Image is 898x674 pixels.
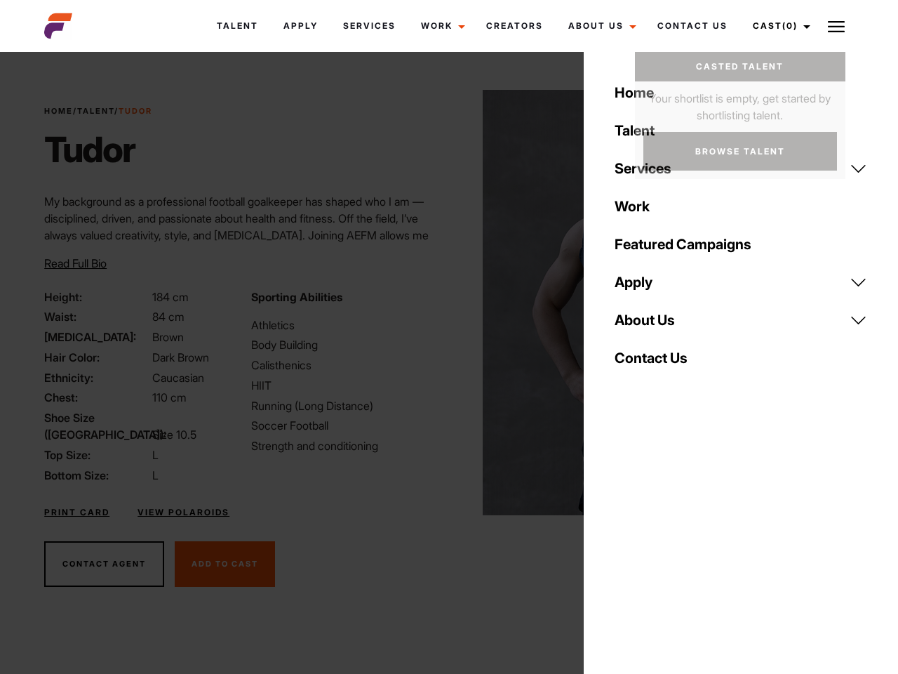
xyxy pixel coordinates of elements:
[44,256,107,270] span: Read Full Bio
[251,317,441,333] li: Athletics
[44,506,109,519] a: Print Card
[119,106,152,116] strong: Tudor
[635,81,845,124] p: Your shortlist is empty, get started by shortlisting talent.
[44,255,107,272] button: Read Full Bio
[645,7,740,45] a: Contact Us
[643,132,837,171] a: Browse Talent
[635,52,845,81] a: Casted Talent
[251,417,441,434] li: Soccer Football
[44,128,152,171] h1: Tudor
[44,369,149,386] span: Ethnicity:
[204,7,271,45] a: Talent
[152,390,187,404] span: 110 cm
[251,290,342,304] strong: Sporting Abilities
[152,310,185,324] span: 84 cm
[782,20,798,31] span: (0)
[152,290,189,304] span: 184 cm
[606,339,876,377] a: Contact Us
[408,7,474,45] a: Work
[556,7,645,45] a: About Us
[44,329,149,345] span: [MEDICAL_DATA]:
[606,263,876,301] a: Apply
[251,437,441,454] li: Strength and conditioning
[606,187,876,225] a: Work
[44,467,149,484] span: Bottom Size:
[44,289,149,305] span: Height:
[251,377,441,394] li: HIIT
[251,397,441,414] li: Running (Long Distance)
[330,7,408,45] a: Services
[828,18,845,35] img: Burger icon
[77,106,114,116] a: Talent
[44,12,72,40] img: cropped-aefm-brand-fav-22-square.png
[44,389,149,406] span: Chest:
[606,225,876,263] a: Featured Campaigns
[152,350,209,364] span: Dark Brown
[251,336,441,353] li: Body Building
[44,308,149,325] span: Waist:
[152,330,184,344] span: Brown
[44,409,149,443] span: Shoe Size ([GEOGRAPHIC_DATA]):
[474,7,556,45] a: Creators
[606,74,876,112] a: Home
[44,106,73,116] a: Home
[740,7,819,45] a: Cast(0)
[44,447,149,463] span: Top Size:
[44,193,441,277] p: My background as a professional football goalkeeper has shaped who I am — disciplined, driven, an...
[152,371,204,385] span: Caucasian
[251,357,441,374] li: Calisthenics
[44,541,164,588] button: Contact Agent
[138,506,229,519] a: View Polaroids
[271,7,330,45] a: Apply
[606,150,876,187] a: Services
[44,349,149,366] span: Hair Color:
[606,112,876,150] a: Talent
[152,468,159,482] span: L
[192,559,258,569] span: Add To Cast
[152,428,196,442] span: Size 10.5
[606,301,876,339] a: About Us
[44,105,152,117] span: / /
[175,541,275,588] button: Add To Cast
[152,448,159,462] span: L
